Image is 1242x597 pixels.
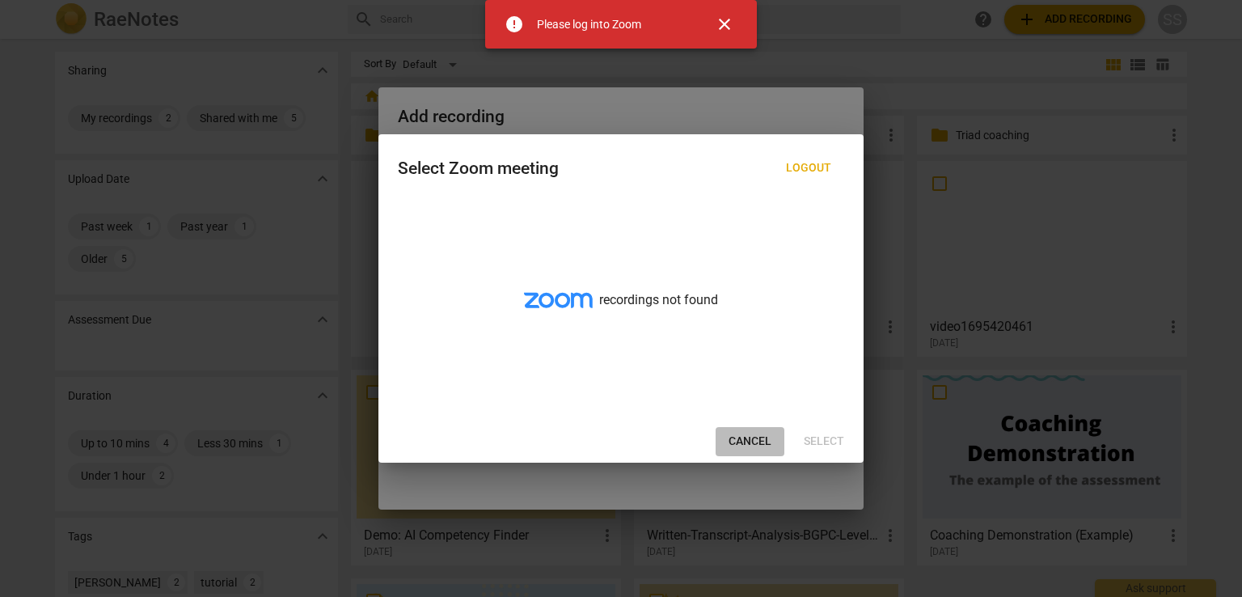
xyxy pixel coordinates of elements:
span: Logout [786,160,831,176]
button: Logout [773,154,844,183]
div: Select Zoom meeting [398,159,559,179]
span: close [715,15,734,34]
span: error [505,15,524,34]
button: Cancel [716,427,784,456]
span: Cancel [729,434,771,450]
button: Close [705,5,744,44]
div: Please log into Zoom [537,16,641,33]
div: recordings not found [378,199,864,421]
